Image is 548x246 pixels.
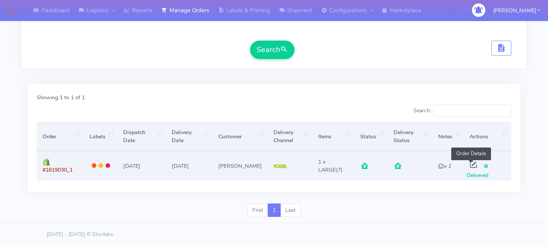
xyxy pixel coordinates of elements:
[37,93,85,102] label: Showing 1 to 1 of 1
[388,122,433,151] th: Delivery Status: activate to sort column ascending
[117,122,166,151] th: Dispatch Date: activate to sort column ascending
[434,105,511,117] input: Search:
[166,122,212,151] th: Delivery Date: activate to sort column ascending
[273,164,287,168] img: Yodel
[413,105,511,117] label: Search:
[488,3,546,18] button: [PERSON_NAME]
[318,158,343,174] span: (7)
[42,166,73,174] span: #1619030_1
[268,122,312,151] th: Delivery Channel: activate to sort column ascending
[42,158,50,166] img: shopify.png
[212,122,267,151] th: Customer: activate to sort column ascending
[37,122,84,151] th: Order: activate to sort column ascending
[212,151,267,180] td: [PERSON_NAME]
[250,41,294,59] button: Search
[318,158,336,174] span: 1 x LARGE
[84,122,117,151] th: Labels: activate to sort column ascending
[117,151,166,180] td: [DATE]
[354,122,388,151] th: Status: activate to sort column ascending
[464,122,511,151] th: Actions: activate to sort column ascending
[166,151,212,180] td: [DATE]
[433,122,464,151] th: Notes: activate to sort column ascending
[467,162,489,179] span: Delivered
[438,162,451,170] i: x 1
[312,122,354,151] th: Items: activate to sort column ascending
[268,203,281,217] a: 1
